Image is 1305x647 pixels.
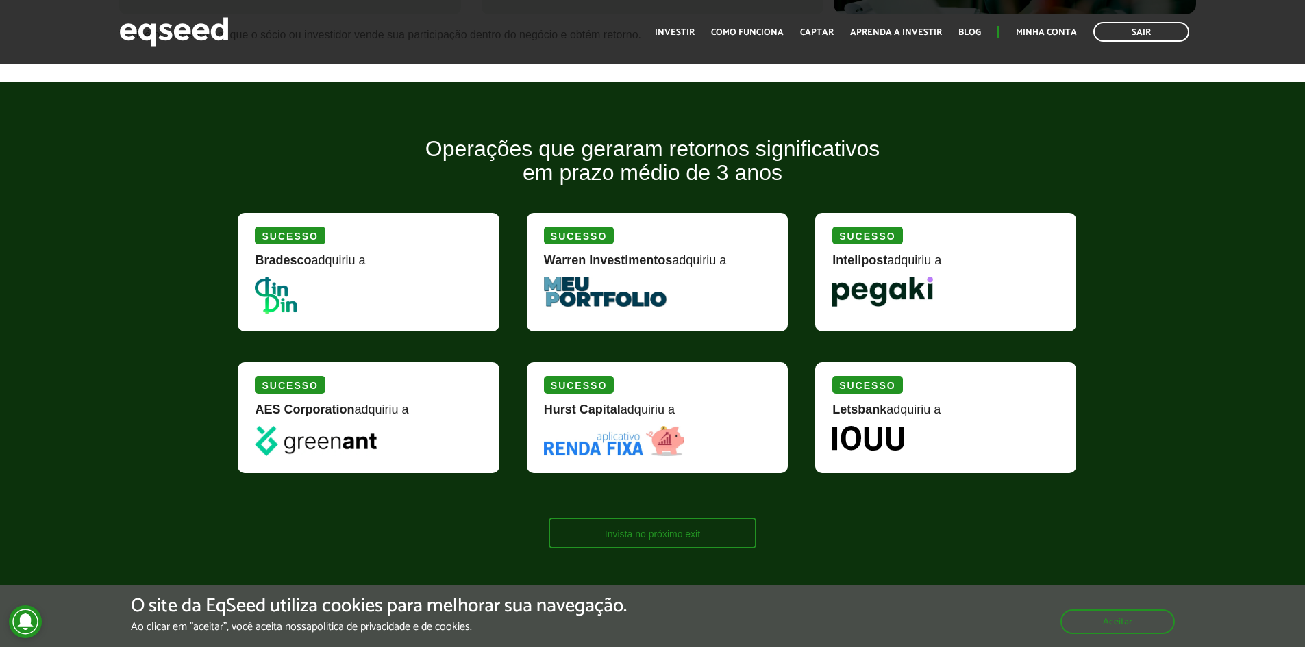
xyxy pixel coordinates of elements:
[655,28,695,37] a: Investir
[544,376,614,394] div: Sucesso
[1093,22,1189,42] a: Sair
[832,426,904,451] img: Iouu
[832,227,902,244] div: Sucesso
[544,253,672,267] strong: Warren Investimentos
[544,403,771,426] div: adquiriu a
[255,403,482,426] div: adquiriu a
[255,254,482,277] div: adquiriu a
[255,227,325,244] div: Sucesso
[1016,28,1077,37] a: Minha conta
[119,14,229,50] img: EqSeed
[255,253,311,267] strong: Bradesco
[1060,609,1175,634] button: Aceitar
[800,28,834,37] a: Captar
[131,620,627,633] p: Ao clicar em "aceitar", você aceita nossa .
[131,596,627,617] h5: O site da EqSeed utiliza cookies para melhorar sua navegação.
[711,28,784,37] a: Como funciona
[255,403,354,416] strong: AES Corporation
[832,254,1059,277] div: adquiriu a
[544,426,685,456] img: Renda Fixa
[832,403,886,416] strong: Letsbank
[549,518,756,548] a: Invista no próximo exit
[544,254,771,277] div: adquiriu a
[255,277,296,314] img: DinDin
[255,426,376,456] img: greenant
[832,277,933,307] img: Pegaki
[850,28,942,37] a: Aprenda a investir
[312,622,470,633] a: política de privacidade e de cookies
[544,277,667,307] img: MeuPortfolio
[832,403,1059,426] div: adquiriu a
[255,376,325,394] div: Sucesso
[227,137,1077,205] h2: Operações que geraram retornos significativos em prazo médio de 3 anos
[544,403,621,416] strong: Hurst Capital
[958,28,981,37] a: Blog
[832,376,902,394] div: Sucesso
[832,253,887,267] strong: Intelipost
[544,227,614,244] div: Sucesso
